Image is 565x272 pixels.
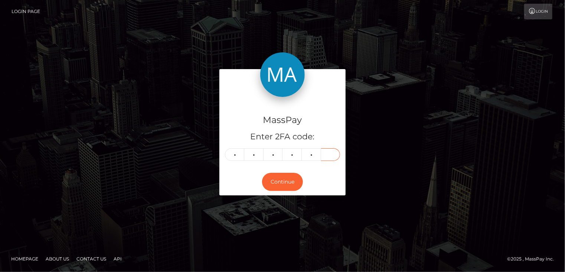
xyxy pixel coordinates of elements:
a: Login [524,4,552,19]
a: About Us [43,253,72,265]
a: Contact Us [74,253,109,265]
button: Continue [262,173,303,191]
img: MassPay [260,52,305,97]
a: Login Page [12,4,40,19]
a: API [111,253,125,265]
h5: Enter 2FA code: [225,131,340,143]
a: Homepage [8,253,41,265]
h4: MassPay [225,114,340,127]
div: © 2025 , MassPay Inc. [507,255,559,263]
